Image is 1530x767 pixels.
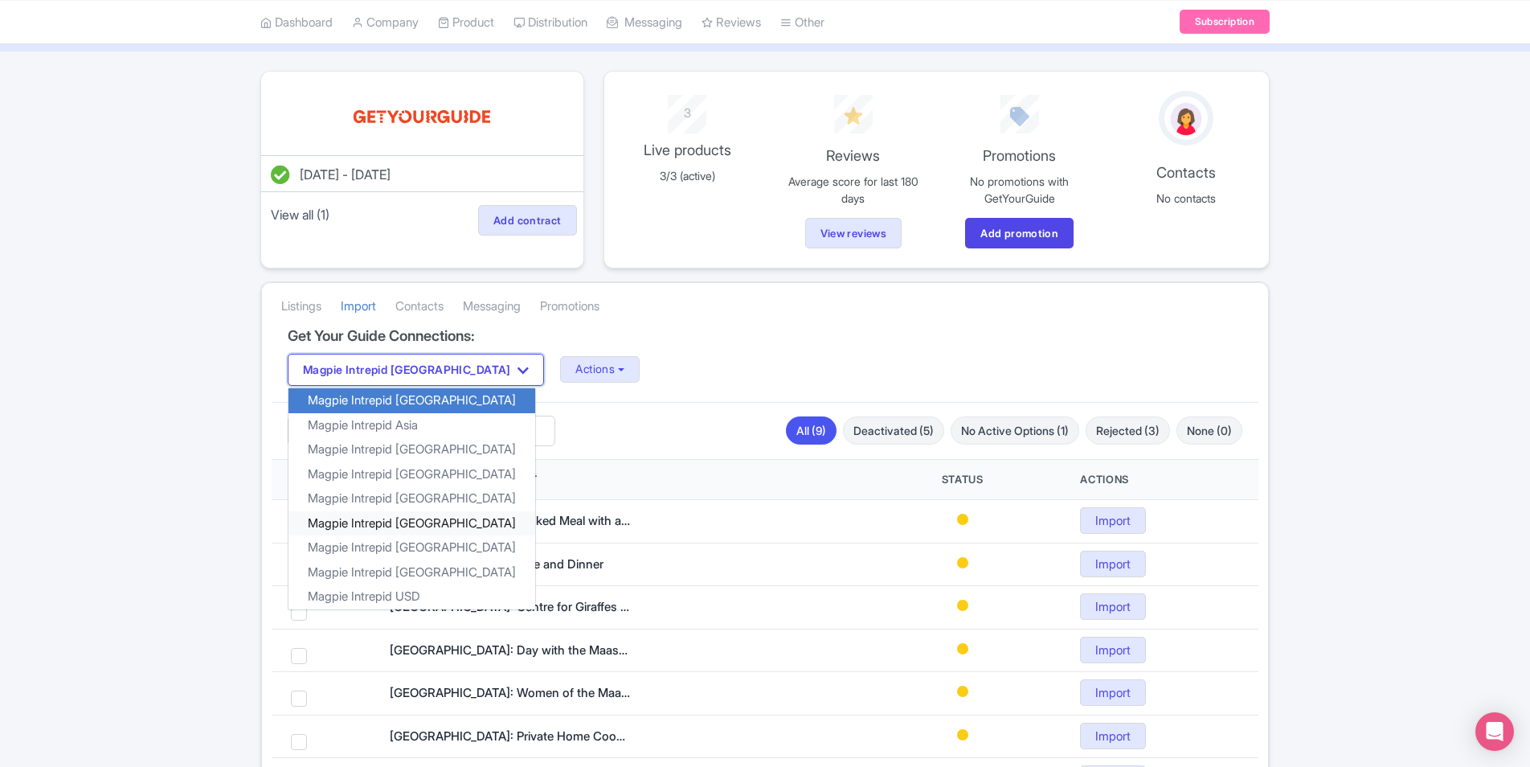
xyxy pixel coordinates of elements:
a: Magpie Intrepid [GEOGRAPHIC_DATA] [288,437,535,462]
a: Import [1080,593,1146,620]
p: 3/3 (active) [614,167,761,184]
span: Deactivated [957,643,968,654]
a: Contacts [395,285,444,329]
a: All (9) [786,416,837,445]
h4: Get Your Guide Connections: [288,328,1242,344]
p: Live products [614,139,761,161]
a: Add promotion [965,218,1074,248]
a: Magpie Intrepid [GEOGRAPHIC_DATA] [288,461,535,486]
div: Nairobi: Women of the Maasai Mara Social Enterprise Tour [390,684,631,703]
div: Cairo: Private Home Cooked Dinner in a Local's Home [390,728,631,746]
span: No active options [957,729,968,740]
img: o0sjzowjcva6lv7rkc9y.svg [350,91,494,142]
p: Average score for last 180 days [779,173,927,207]
img: avatar_key_member-9c1dde93af8b07d7383eb8b5fb890c87.png [1168,100,1205,138]
span: Deactivated [957,557,968,568]
a: Magpie Intrepid [GEOGRAPHIC_DATA] [288,560,535,584]
a: Import [1080,723,1146,749]
p: Reviews [779,145,927,166]
a: Messaging [463,285,521,329]
a: No Active Options (1) [951,416,1079,445]
span: [DATE] - [DATE] [300,166,391,183]
button: Actions [560,356,640,383]
a: Subscription [1180,10,1270,34]
button: Magpie Intrepid [GEOGRAPHIC_DATA] [288,354,544,386]
a: Magpie Intrepid USD [288,584,535,609]
a: View reviews [805,218,902,248]
a: Deactivated (5) [843,416,944,445]
a: Import [1080,507,1146,534]
th: Get Your Guide Product [370,460,864,500]
a: View all (1) [268,203,333,226]
a: Magpie Intrepid Asia [288,412,535,437]
div: 3 [614,95,761,123]
a: Magpie Intrepid [GEOGRAPHIC_DATA] [288,511,535,535]
th: Actions [1061,460,1258,500]
div: Open Intercom Messenger [1475,712,1514,751]
a: Add contract [478,205,577,236]
a: Listings [281,285,321,329]
p: Promotions [946,145,1093,166]
a: Magpie Intrepid [GEOGRAPHIC_DATA] [288,535,535,560]
p: No promotions with GetYourGuide [946,173,1093,207]
a: Import [1080,551,1146,577]
a: Import [1080,637,1146,663]
a: Rejected (3) [1086,416,1170,445]
a: Import [341,285,376,329]
a: None (0) [1176,416,1242,445]
a: Import [1080,679,1146,706]
a: Magpie Intrepid [GEOGRAPHIC_DATA] [288,388,535,413]
a: Magpie Intrepid [GEOGRAPHIC_DATA] [288,486,535,511]
span: Deactivated [957,686,968,697]
span: Deactivated [957,600,968,611]
a: Promotions [540,285,599,329]
span: Deactivated [957,514,968,525]
p: Contacts [1112,162,1259,183]
div: Nairobi: Day with the Maasai Private Tour [390,642,631,660]
p: No contacts [1112,190,1259,207]
th: Status [864,460,1062,500]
